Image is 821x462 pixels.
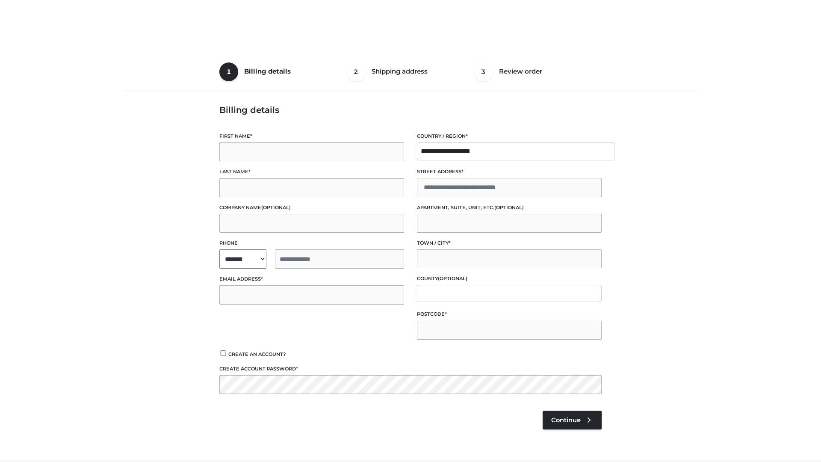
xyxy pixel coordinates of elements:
span: Create an account? [228,351,286,357]
label: Phone [219,239,404,247]
label: First name [219,132,404,140]
label: Email address [219,275,404,283]
label: Postcode [417,310,602,318]
label: Country / Region [417,132,602,140]
h3: Billing details [219,105,602,115]
span: (optional) [494,204,524,210]
a: Continue [543,411,602,429]
label: Apartment, suite, unit, etc. [417,204,602,212]
span: Shipping address [372,67,428,75]
span: (optional) [261,204,291,210]
span: Continue [551,416,581,424]
label: Street address [417,168,602,176]
label: Company name [219,204,404,212]
label: Town / City [417,239,602,247]
span: 3 [474,62,493,81]
label: Last name [219,168,404,176]
label: Create account password [219,365,602,373]
span: 2 [347,62,366,81]
span: Review order [499,67,542,75]
span: Billing details [244,67,291,75]
span: 1 [219,62,238,81]
input: Create an account? [219,350,227,356]
span: (optional) [438,275,467,281]
label: County [417,275,602,283]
